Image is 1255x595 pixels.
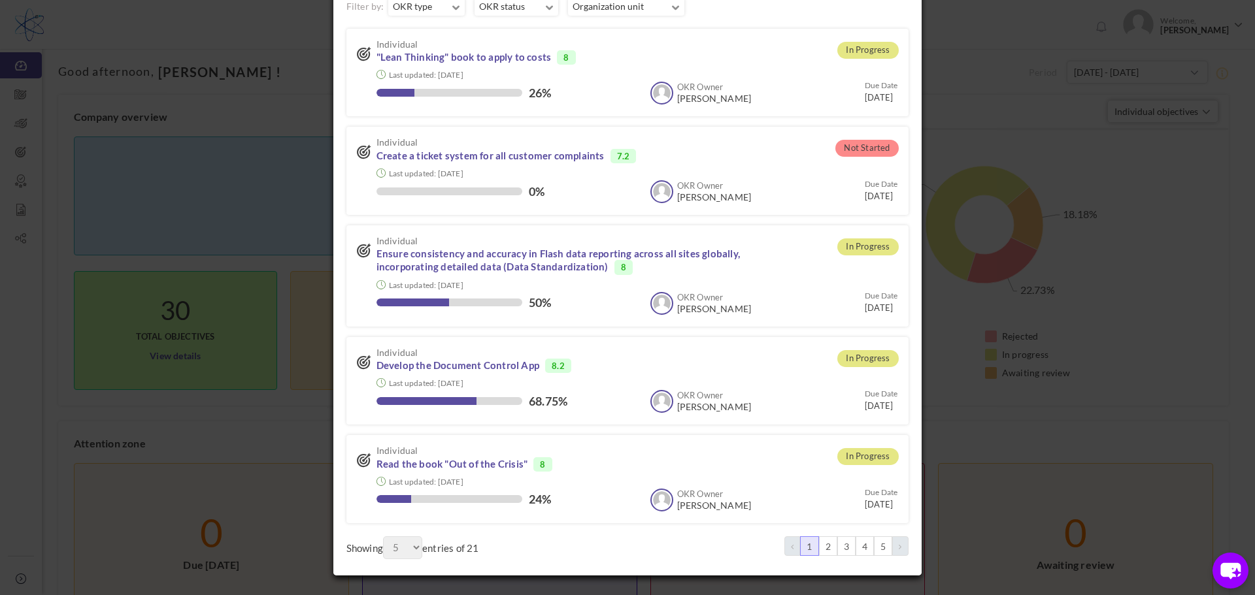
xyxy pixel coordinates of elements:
[865,179,898,189] small: Due Date
[389,477,463,487] small: Last updated: [DATE]
[614,260,633,274] span: 8
[346,536,479,559] label: Showing entries of 21
[389,378,463,388] small: Last updated: [DATE]
[376,137,787,147] span: Individual
[529,185,544,198] label: 0%
[557,50,575,65] span: 8
[529,394,567,408] label: 68.75%
[677,390,724,400] b: OKR Owner
[677,292,724,302] b: OKR Owner
[865,291,898,300] small: Due Date
[892,536,908,556] a: Go to Page 2
[389,70,463,80] small: Last updated: [DATE]
[376,347,787,357] span: Individual
[837,42,898,59] span: In Progress
[346,2,384,11] label: Filter by:
[865,79,898,103] small: [DATE]
[376,51,552,64] a: "Lean Thinking" book to apply to costs
[529,86,552,99] label: 26%
[677,489,724,499] b: OKR Owner
[677,402,752,412] span: [PERSON_NAME]
[865,387,898,411] small: [DATE]
[383,536,422,559] select: Showingentries of 21
[835,140,898,157] span: Not Started
[677,93,752,104] span: [PERSON_NAME]
[376,359,539,372] a: Develop the Document Control App
[677,500,752,511] span: [PERSON_NAME]
[677,304,752,314] span: [PERSON_NAME]
[677,82,724,92] b: OKR Owner
[376,236,787,246] span: Individual
[837,350,898,367] span: In Progress
[389,280,463,290] small: Last updated: [DATE]
[819,536,837,556] a: Go to Page 2
[376,39,787,49] span: Individual
[1213,553,1248,588] button: chat-button
[865,289,898,314] small: [DATE]
[677,192,752,202] span: [PERSON_NAME]
[545,359,571,373] span: 8.2
[529,296,552,309] label: 50%
[865,80,898,90] small: Due Date
[874,536,892,556] a: Go to Page 5
[376,248,740,274] a: Ensure consistency and accuracy in Flash data reporting across all sites globally, incorporating ...
[865,389,898,398] small: Due Date
[865,487,898,497] small: Due Date
[533,457,552,472] span: 8
[837,536,856,556] a: Go to Page 3
[389,169,463,178] small: Last updated: [DATE]
[376,445,787,455] span: Individual
[837,448,898,465] span: In Progress
[800,536,818,556] a: Current Page
[677,180,724,191] b: OKR Owner
[376,458,528,471] a: Read the book "Out of the Crisis"
[376,150,605,163] a: Create a ticket system for all customer complaints
[611,149,637,163] span: 7.2
[856,536,874,556] a: Go to Page 4
[529,492,552,506] label: 24%
[865,178,898,202] small: [DATE]
[837,238,898,255] span: In Progress
[865,486,898,510] small: [DATE]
